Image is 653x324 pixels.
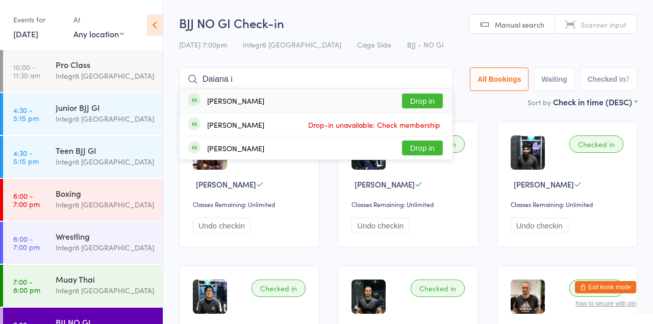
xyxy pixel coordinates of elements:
a: 6:00 -7:00 pmWrestlingIntegr8 [GEOGRAPHIC_DATA] [3,222,163,264]
span: Manual search [495,19,544,30]
img: image1755590513.png [511,135,545,170]
time: 10:00 - 11:30 am [13,63,40,79]
a: 4:30 -5:15 pmJunior BJJ GIIntegr8 [GEOGRAPHIC_DATA] [3,93,163,135]
div: Integr8 [GEOGRAPHIC_DATA] [56,199,154,211]
div: Classes Remaining: Unlimited [351,200,467,209]
button: Drop in [402,141,443,155]
div: Checked in [569,135,623,153]
a: 4:30 -5:15 pmTeen BJJ GIIntegr8 [GEOGRAPHIC_DATA] [3,136,163,178]
div: Integr8 [GEOGRAPHIC_DATA] [56,156,154,168]
span: [PERSON_NAME] [355,179,415,190]
button: how to secure with pin [575,300,636,307]
button: Undo checkin [511,218,568,234]
button: All Bookings [470,67,529,91]
img: image1746431286.png [351,280,386,314]
span: Integr8 [GEOGRAPHIC_DATA] [243,39,341,50]
div: Checked in [569,280,623,297]
div: Wrestling [56,230,154,242]
a: 7:00 -8:00 pmMuay ThaiIntegr8 [GEOGRAPHIC_DATA] [3,265,163,307]
time: 4:30 - 5:15 pm [13,106,39,122]
input: Search [179,67,453,91]
span: [PERSON_NAME] [514,179,574,190]
img: image1745825617.png [193,280,227,314]
div: Integr8 [GEOGRAPHIC_DATA] [56,242,154,253]
div: Junior BJJ GI [56,102,154,113]
span: BJJ - NO GI [407,39,444,50]
span: [PERSON_NAME] [196,179,256,190]
a: 10:00 -11:30 amPro ClassIntegr8 [GEOGRAPHIC_DATA] [3,50,163,92]
div: [PERSON_NAME] [207,121,264,129]
a: 6:00 -7:00 pmBoxingIntegr8 [GEOGRAPHIC_DATA] [3,179,163,221]
a: [DATE] [13,28,38,39]
div: Integr8 [GEOGRAPHIC_DATA] [56,70,154,82]
img: image1746003321.png [511,280,545,314]
div: 7 [625,75,630,83]
time: 6:00 - 7:00 pm [13,192,40,208]
div: Check in time (DESC) [553,96,637,107]
button: Checked in7 [580,67,638,91]
button: Undo checkin [351,218,409,234]
button: Drop in [402,94,443,108]
button: Undo checkin [193,218,250,234]
div: Events for [13,11,63,28]
time: 6:00 - 7:00 pm [13,235,40,251]
span: Drop-in unavailable: Check membership [306,117,443,132]
div: Boxing [56,188,154,199]
h2: BJJ NO GI Check-in [179,14,637,31]
div: Classes Remaining: Unlimited [511,200,626,209]
div: Checked in [252,280,306,297]
div: Checked in [411,280,465,297]
div: [PERSON_NAME] [207,144,264,152]
time: 4:30 - 5:15 pm [13,149,39,165]
div: Muay Thai [56,273,154,285]
div: Teen BJJ GI [56,145,154,156]
span: Scanner input [581,19,626,30]
div: Pro Class [56,59,154,70]
div: At [73,11,124,28]
div: [PERSON_NAME] [207,97,264,105]
div: Any location [73,28,124,39]
span: [DATE] 7:00pm [179,39,227,50]
span: Cage Side [357,39,391,50]
div: Integr8 [GEOGRAPHIC_DATA] [56,113,154,125]
time: 7:00 - 8:00 pm [13,277,40,294]
div: Classes Remaining: Unlimited [193,200,309,209]
button: Exit kiosk mode [575,281,636,293]
button: Waiting [534,67,574,91]
div: Integr8 [GEOGRAPHIC_DATA] [56,285,154,296]
label: Sort by [528,97,551,107]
